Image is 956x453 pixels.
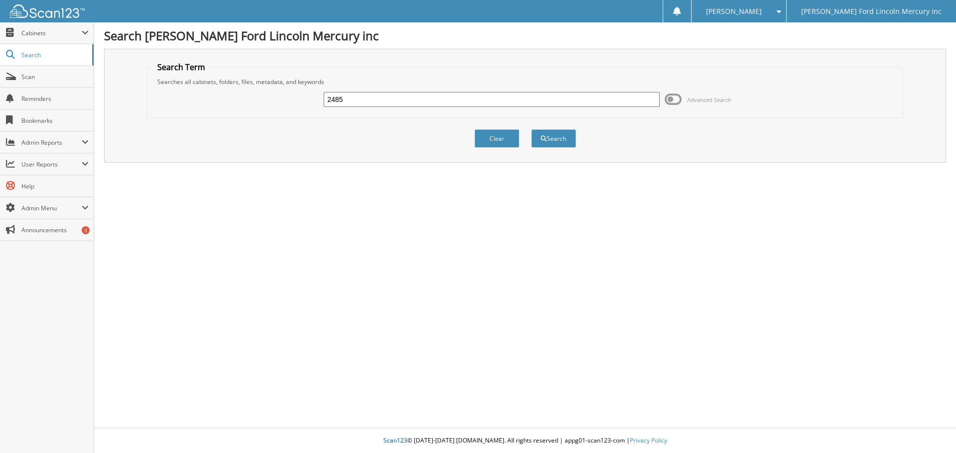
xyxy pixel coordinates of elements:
[21,204,82,212] span: Admin Menu
[383,436,407,445] span: Scan123
[706,8,762,14] span: [PERSON_NAME]
[21,226,89,234] span: Announcements
[21,94,89,103] span: Reminders
[531,129,576,148] button: Search
[21,116,89,125] span: Bookmarks
[104,27,946,44] h1: Search [PERSON_NAME] Ford Lincoln Mercury inc
[82,226,90,234] div: 3
[10,4,85,18] img: scan123-logo-white.svg
[21,138,82,147] span: Admin Reports
[21,51,87,59] span: Search
[630,436,667,445] a: Privacy Policy
[687,96,731,103] span: Advanced Search
[21,160,82,169] span: User Reports
[801,8,942,14] span: [PERSON_NAME] Ford Lincoln Mercury inc
[94,429,956,453] div: © [DATE]-[DATE] [DOMAIN_NAME]. All rights reserved | appg01-scan123-com |
[152,62,210,73] legend: Search Term
[21,73,89,81] span: Scan
[152,78,898,86] div: Searches all cabinets, folders, files, metadata, and keywords
[906,405,956,453] iframe: Chat Widget
[475,129,519,148] button: Clear
[21,182,89,190] span: Help
[21,29,82,37] span: Cabinets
